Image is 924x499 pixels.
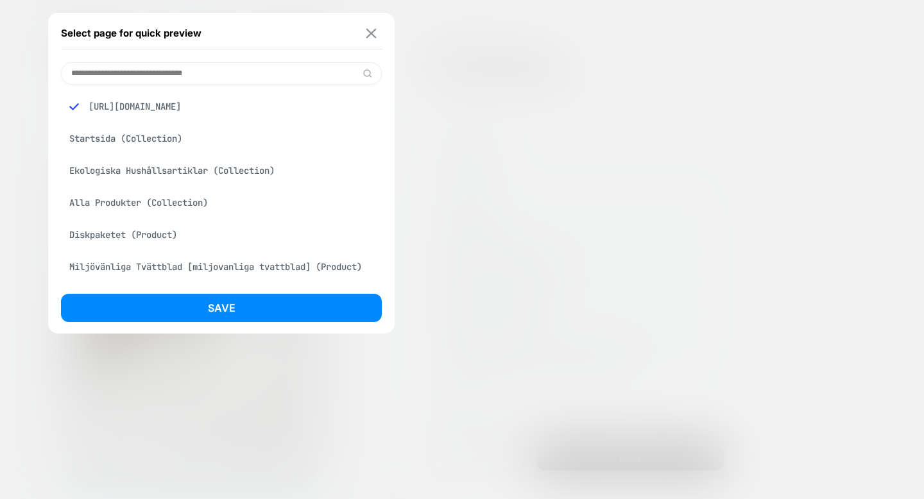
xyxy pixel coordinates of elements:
div: Alla Produkter (Collection) [61,190,382,215]
div: [URL][DOMAIN_NAME] [61,94,382,119]
div: Miljövänliga Tvättblad [miljovanliga tvattblad] (Product) [61,255,382,279]
button: View order confirmation › [70,79,175,92]
div: Startsida (Collection) [61,126,382,151]
img: edit [363,69,372,78]
img: close [366,28,377,38]
img: blue checkmark [69,102,79,112]
div: Ekologiska Hushållsartiklar (Collection) [61,158,382,183]
button: Save [61,294,382,322]
span: View order confirmation › [75,81,170,90]
span: Select page for quick preview [61,27,201,39]
div: Diskpaketet (Product) [61,223,382,247]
